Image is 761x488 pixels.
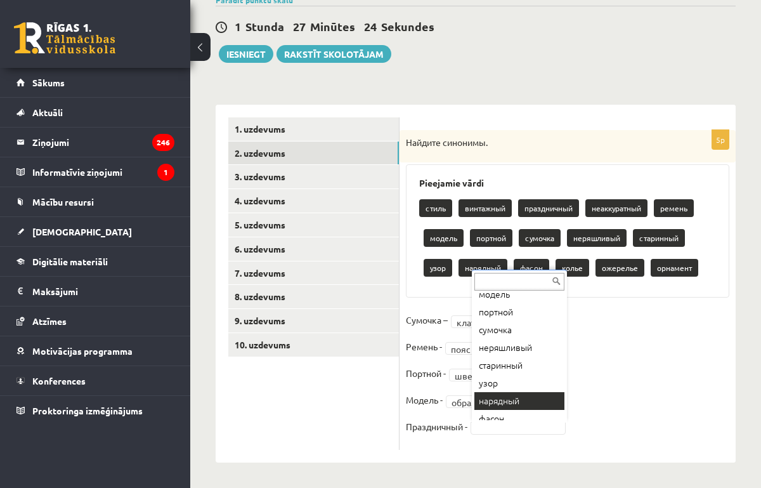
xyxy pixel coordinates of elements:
div: неряшливый [474,339,564,357]
div: сумочка [474,321,564,339]
div: узор [474,374,564,392]
div: фасон [474,410,564,428]
div: нарядный [474,392,564,410]
div: модель [474,286,564,303]
div: старинный [474,357,564,374]
div: портной [474,303,564,321]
